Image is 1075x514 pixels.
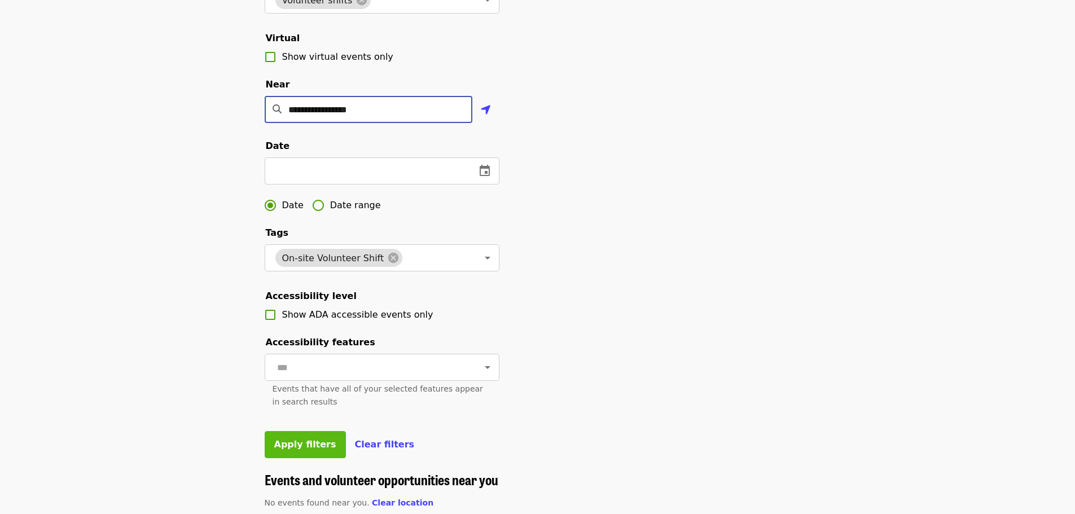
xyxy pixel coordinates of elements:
[266,33,300,43] span: Virtual
[266,79,290,90] span: Near
[471,157,498,184] button: change date
[265,498,370,507] span: No events found near you.
[472,97,499,124] button: Use my location
[273,104,282,115] i: search icon
[275,249,403,267] div: On-site Volunteer Shift
[372,497,433,509] button: Clear location
[480,250,495,266] button: Open
[330,199,381,212] span: Date range
[266,337,375,348] span: Accessibility features
[282,51,393,62] span: Show virtual events only
[275,253,391,263] span: On-site Volunteer Shift
[265,431,346,458] button: Apply filters
[282,309,433,320] span: Show ADA accessible events only
[355,439,415,450] span: Clear filters
[288,96,472,123] input: Location
[480,359,495,375] button: Open
[282,199,304,212] span: Date
[355,438,415,451] button: Clear filters
[266,140,290,151] span: Date
[273,384,483,406] span: Events that have all of your selected features appear in search results
[266,227,289,238] span: Tags
[372,498,433,507] span: Clear location
[274,439,336,450] span: Apply filters
[265,469,498,489] span: Events and volunteer opportunities near you
[481,103,491,117] i: location-arrow icon
[266,291,357,301] span: Accessibility level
